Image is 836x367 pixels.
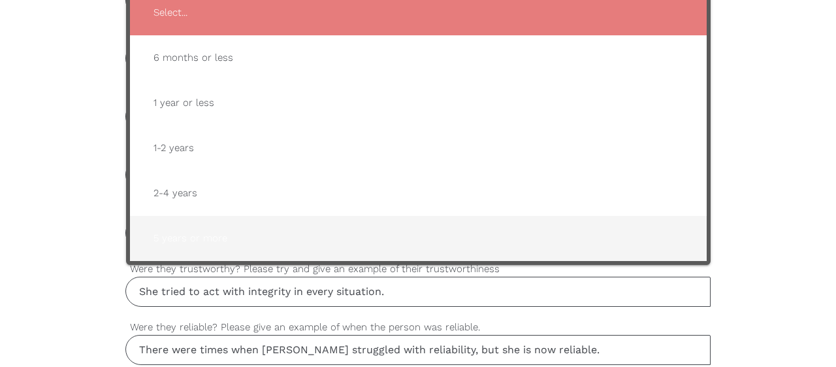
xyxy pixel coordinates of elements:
[125,203,711,218] label: What areas can they improve upon?
[125,29,711,44] label: What was the name of the organisation you both worked for?
[125,87,711,102] label: What tasks did the person have to perform in this role?
[143,42,694,74] span: 6 months or less
[125,320,711,335] label: Were they reliable? Please give an example of when the person was reliable.
[143,132,694,164] span: 1-2 years
[143,177,694,209] span: 2-4 years
[143,222,694,254] span: 5 years or more
[125,262,711,277] label: Were they trustworthy? Please try and give an example of their trustworthiness
[125,145,711,160] label: What were their strengths?
[143,87,694,119] span: 1 year or less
